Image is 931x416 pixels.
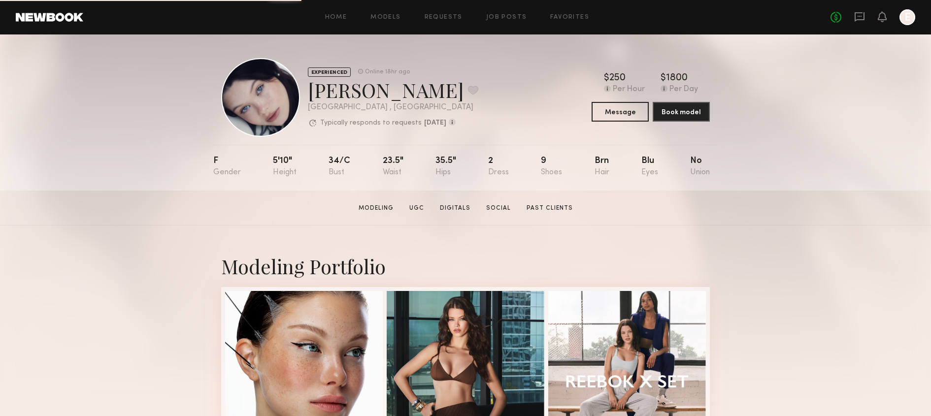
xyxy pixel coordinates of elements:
div: [GEOGRAPHIC_DATA] , [GEOGRAPHIC_DATA] [308,103,478,112]
div: $ [661,73,666,83]
button: Book model [653,102,710,122]
a: Job Posts [486,14,527,21]
a: Favorites [550,14,589,21]
div: [PERSON_NAME] [308,77,478,103]
div: 2 [488,157,509,177]
div: Modeling Portfolio [221,253,710,279]
div: Per Day [669,85,698,94]
div: 34/c [329,157,350,177]
div: 5'10" [273,157,297,177]
div: 250 [609,73,626,83]
a: Home [325,14,347,21]
a: E [899,9,915,25]
div: 1800 [666,73,688,83]
div: 23.5" [383,157,403,177]
a: Models [370,14,400,21]
a: UGC [405,204,428,213]
div: $ [604,73,609,83]
a: Past Clients [523,204,577,213]
div: F [213,157,241,177]
b: [DATE] [424,120,446,127]
button: Message [592,102,649,122]
p: Typically responds to requests [320,120,422,127]
div: Per Hour [613,85,645,94]
div: Brn [595,157,609,177]
div: 9 [541,157,562,177]
a: Modeling [355,204,398,213]
a: Requests [425,14,463,21]
div: Online 18hr ago [365,69,410,75]
div: Blu [641,157,658,177]
div: No [690,157,710,177]
div: 35.5" [435,157,456,177]
div: EXPERIENCED [308,67,351,77]
a: Social [482,204,515,213]
a: Digitals [436,204,474,213]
